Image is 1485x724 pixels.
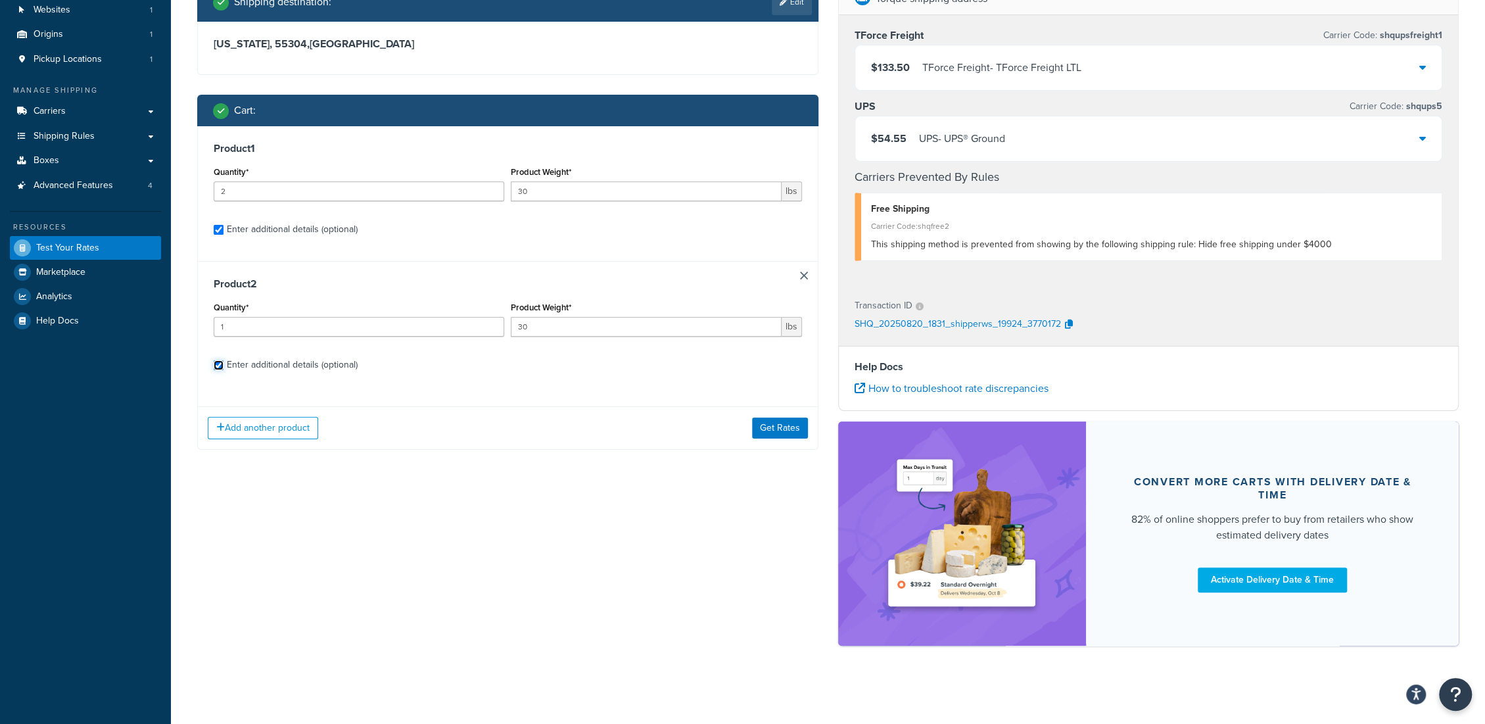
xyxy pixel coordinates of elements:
div: Resources [10,222,161,233]
span: 4 [148,180,153,191]
input: Enter additional details (optional) [214,360,224,370]
a: Test Your Rates [10,236,161,260]
label: Quantity* [214,302,248,312]
span: Test Your Rates [36,243,99,254]
div: Carrier Code: shqfree2 [871,217,1432,235]
span: lbs [782,317,802,337]
span: This shipping method is prevented from showing by the following shipping rule: Hide free shipping... [871,237,1332,251]
span: 1 [150,29,153,40]
h4: Help Docs [855,359,1443,375]
input: 0.00 [511,181,781,201]
label: Product Weight* [511,167,571,177]
p: Transaction ID [855,297,912,315]
a: Advanced Features4 [10,174,161,198]
a: Activate Delivery Date & Time [1198,567,1347,592]
li: Origins [10,22,161,47]
span: shqupsfreight1 [1377,28,1442,42]
p: SHQ_20250820_1831_shipperws_19924_3770172 [855,315,1061,335]
a: Origins1 [10,22,161,47]
span: lbs [782,181,802,201]
div: 82% of online shoppers prefer to buy from retailers who show estimated delivery dates [1118,512,1427,543]
a: Boxes [10,149,161,173]
h4: Carriers Prevented By Rules [855,168,1443,186]
span: $133.50 [871,60,910,75]
span: Websites [34,5,70,16]
h3: Product 1 [214,142,802,155]
span: Shipping Rules [34,131,95,142]
a: Help Docs [10,309,161,333]
button: Open Resource Center [1439,678,1472,711]
input: 0.0 [214,181,504,201]
a: How to troubleshoot rate discrepancies [855,381,1049,396]
p: Carrier Code: [1323,26,1442,45]
input: 0.00 [511,317,781,337]
a: Marketplace [10,260,161,284]
span: Help Docs [36,316,79,327]
img: feature-image-ddt-36eae7f7280da8017bfb280eaccd9c446f90b1fe08728e4019434db127062ab4.png [880,441,1044,626]
li: Pickup Locations [10,47,161,72]
a: Remove Item [800,272,808,279]
h3: [US_STATE], 55304 , [GEOGRAPHIC_DATA] [214,37,802,51]
h3: UPS [855,100,876,113]
span: 1 [150,54,153,65]
span: Advanced Features [34,180,113,191]
span: $54.55 [871,131,907,146]
span: 1 [150,5,153,16]
div: Convert more carts with delivery date & time [1118,475,1427,502]
span: Origins [34,29,63,40]
span: Boxes [34,155,59,166]
div: Free Shipping [871,200,1432,218]
h3: Product 2 [214,278,802,291]
span: shqups5 [1403,99,1442,113]
span: Marketplace [36,267,85,278]
button: Add another product [208,417,318,439]
input: 0.0 [214,317,504,337]
div: Enter additional details (optional) [227,356,358,374]
a: Carriers [10,99,161,124]
div: Enter additional details (optional) [227,220,358,239]
a: Analytics [10,285,161,308]
span: Analytics [36,291,72,302]
a: Pickup Locations1 [10,47,161,72]
a: Shipping Rules [10,124,161,149]
span: Pickup Locations [34,54,102,65]
div: UPS - UPS® Ground [919,130,1005,148]
button: Get Rates [752,418,808,439]
p: Carrier Code: [1350,97,1442,116]
div: Manage Shipping [10,85,161,96]
div: TForce Freight - TForce Freight LTL [922,59,1081,77]
span: Carriers [34,106,66,117]
label: Quantity* [214,167,248,177]
input: Enter additional details (optional) [214,225,224,235]
h3: TForce Freight [855,29,924,42]
h2: Cart : [234,105,256,116]
label: Product Weight* [511,302,571,312]
li: Advanced Features [10,174,161,198]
